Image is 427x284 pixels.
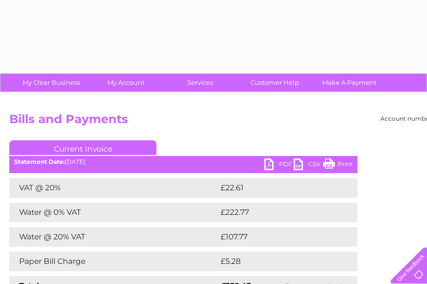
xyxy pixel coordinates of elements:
[218,227,339,247] td: £107.77
[9,227,218,247] td: Water @ 20% VAT
[264,158,294,173] a: PDF
[218,252,334,271] td: £5.28
[9,203,218,222] td: Water @ 0% VAT
[9,252,218,271] td: Paper Bill Charge
[85,74,166,92] a: My Account
[9,158,357,165] div: [DATE]
[323,158,352,173] a: Print
[9,140,156,155] a: Current Invoice
[218,203,340,222] td: £222.77
[160,74,241,92] a: Services
[11,74,92,92] a: My Clear Business
[218,178,337,198] td: £22.61
[309,74,390,92] a: Make A Payment
[294,158,323,173] a: CSV
[14,158,65,165] b: Statement Date:
[234,74,315,92] a: Customer Help
[9,178,218,198] td: VAT @ 20%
